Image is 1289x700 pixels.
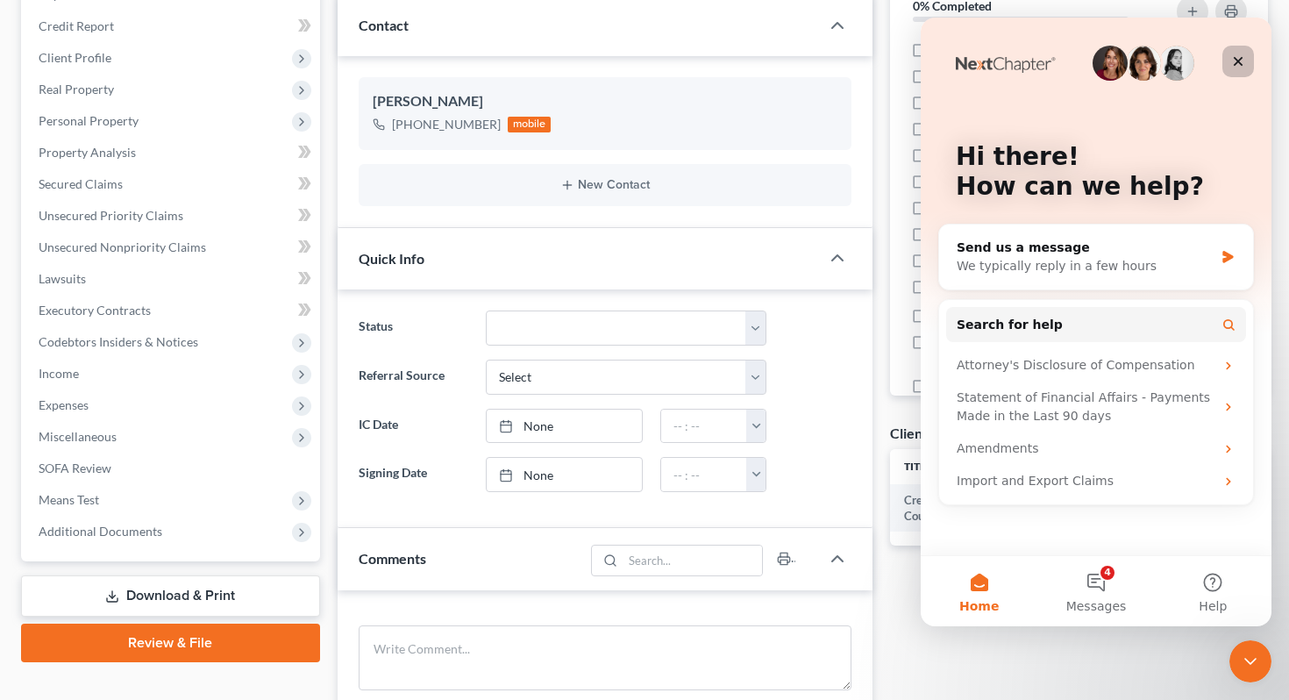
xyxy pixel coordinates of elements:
[350,457,478,492] label: Signing Date
[359,550,426,567] span: Comments
[904,460,942,473] a: Titleunfold_more
[39,208,183,223] span: Unsecured Priority Claims
[39,524,162,539] span: Additional Documents
[921,18,1271,626] iframe: Intercom live chat
[359,250,424,267] span: Quick Info
[25,11,320,42] a: Credit Report
[39,429,117,444] span: Miscellaneous
[350,360,478,395] label: Referral Source
[39,113,139,128] span: Personal Property
[25,263,320,295] a: Lawsuits
[39,18,114,33] span: Credit Report
[623,546,763,575] input: Search...
[39,492,99,507] span: Means Test
[350,409,478,444] label: IC Date
[373,178,838,192] button: New Contact
[1229,640,1271,682] iframe: Intercom live chat
[39,82,114,96] span: Real Property
[39,50,111,65] span: Client Profile
[39,366,79,381] span: Income
[890,484,1020,532] td: Credit Counseling Course (Debtor)
[39,239,206,254] span: Unsecured Nonpriority Claims
[890,424,1002,442] div: Client Documents
[25,137,320,168] a: Property Analysis
[21,575,320,617] a: Download & Print
[39,397,89,412] span: Expenses
[39,176,123,191] span: Secured Claims
[359,17,409,33] span: Contact
[39,271,86,286] span: Lawsuits
[25,295,320,326] a: Executory Contracts
[25,232,320,263] a: Unsecured Nonpriority Claims
[25,453,320,484] a: SOFA Review
[39,145,136,160] span: Property Analysis
[350,311,478,346] label: Status
[661,458,747,491] input: -- : --
[39,461,111,475] span: SOFA Review
[39,334,198,349] span: Codebtors Insiders & Notices
[487,458,641,491] a: None
[373,91,838,112] div: [PERSON_NAME]
[392,116,501,133] div: [PHONE_NUMBER]
[508,117,552,132] div: mobile
[487,410,641,443] a: None
[661,410,747,443] input: -- : --
[21,624,320,662] a: Review & File
[25,168,320,200] a: Secured Claims
[25,200,320,232] a: Unsecured Priority Claims
[39,303,151,318] span: Executory Contracts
